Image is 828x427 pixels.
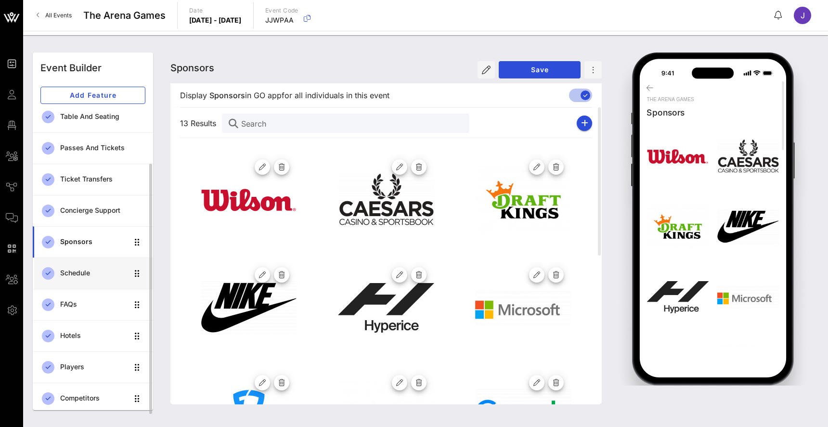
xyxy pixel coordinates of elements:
div: Players [60,363,128,371]
div: Hotels [60,332,128,340]
div: Competitors [60,394,128,402]
div: Schedule [60,269,128,277]
span: 13 Results [180,117,222,129]
a: Table and Seating [33,101,153,132]
div: FAQs [60,300,128,309]
span: Save [506,65,573,74]
div: Concierge Support [60,207,145,215]
span: All Events [45,12,72,19]
div: Table and Seating [60,113,145,121]
div: Sponsors [60,238,128,246]
p: [DATE] - [DATE] [189,15,242,25]
a: Schedule [33,258,153,289]
button: Save [499,61,581,78]
div: J [794,7,811,24]
div: Passes and Tickets [60,144,145,152]
span: The Arena Games [83,8,166,23]
span: Add Feature [49,91,137,99]
a: Passes and Tickets [33,132,153,164]
div: Ticket Transfers [60,175,145,183]
span: for all individuals in this event [282,90,389,101]
p: JJWPAA [265,15,298,25]
a: Sponsors [33,226,153,258]
span: Display in GO app [180,90,389,101]
span: J [801,11,805,20]
div: Sponsors [647,107,779,118]
span: Sponsors [170,62,214,74]
a: Ticket Transfers [33,164,153,195]
a: All Events [31,8,78,23]
p: Event Code [265,6,298,15]
a: Players [33,351,153,383]
div: Event Builder [40,61,102,75]
button: Add Feature [40,87,145,104]
a: Hotels [33,320,153,351]
a: Competitors [33,383,153,414]
a: FAQs [33,289,153,320]
span: Sponsors [209,90,245,101]
p: Date [189,6,242,15]
a: Concierge Support [33,195,153,226]
div: The Arena Games [647,96,779,103]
